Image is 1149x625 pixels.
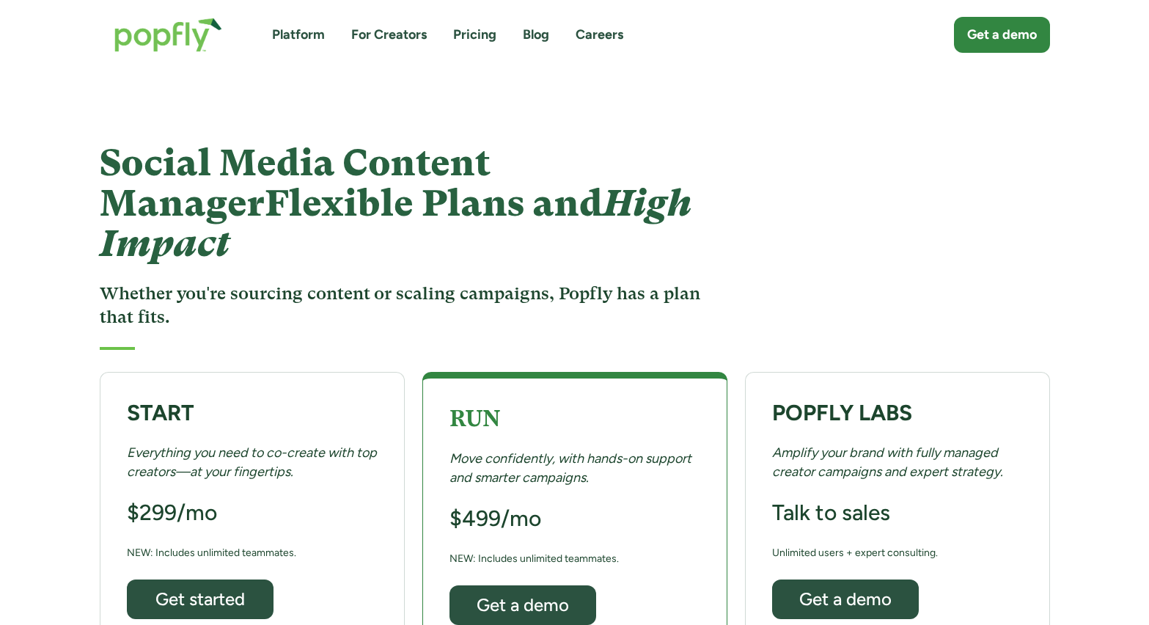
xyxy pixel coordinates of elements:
[100,282,708,329] h3: Whether you're sourcing content or scaling campaigns, Popfly has a plan that fits.
[100,3,237,67] a: home
[772,499,890,527] h3: Talk to sales
[127,544,296,562] div: NEW: Includes unlimited teammates.
[449,549,619,568] div: NEW: Includes unlimited teammates.
[127,580,274,619] a: Get started
[127,445,377,479] em: Everything you need to co-create with top creators—at your fingertips.
[954,17,1050,53] a: Get a demo
[576,26,623,44] a: Careers
[772,580,919,619] a: Get a demo
[449,505,541,533] h3: $499/mo
[140,590,260,608] div: Get started
[351,26,427,44] a: For Creators
[100,143,708,264] h1: Social Media Content Manager
[772,399,912,426] strong: POPFLY LABS
[127,399,194,426] strong: START
[100,182,691,265] em: High Impact
[523,26,549,44] a: Blog
[463,596,583,614] div: Get a demo
[449,585,596,625] a: Get a demo
[785,590,906,608] div: Get a demo
[127,499,217,527] h3: $299/mo
[772,544,938,562] div: Unlimited users + expert consulting.
[453,26,496,44] a: Pricing
[772,445,1003,479] em: Amplify your brand with fully managed creator campaigns and expert strategy.
[100,182,691,265] span: Flexible Plans and
[967,26,1037,44] div: Get a demo
[449,406,500,431] strong: RUN
[272,26,325,44] a: Platform
[449,450,691,485] em: Move confidently, with hands-on support and smarter campaigns.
